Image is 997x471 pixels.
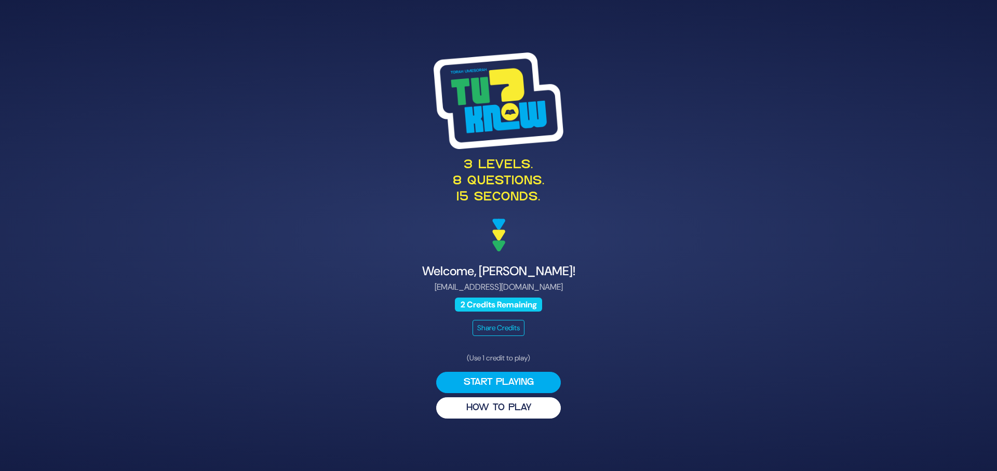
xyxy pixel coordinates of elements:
h4: Welcome, [PERSON_NAME]! [245,264,752,279]
p: [EMAIL_ADDRESS][DOMAIN_NAME] [245,281,752,293]
button: HOW TO PLAY [436,397,561,419]
p: (Use 1 credit to play) [436,353,561,364]
p: 3 levels. 8 questions. 15 seconds. [245,157,752,206]
img: decoration arrows [492,219,505,252]
button: Start Playing [436,372,561,393]
span: 2 Credits Remaining [455,298,542,312]
img: Tournament Logo [434,52,563,149]
button: Share Credits [473,320,524,336]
